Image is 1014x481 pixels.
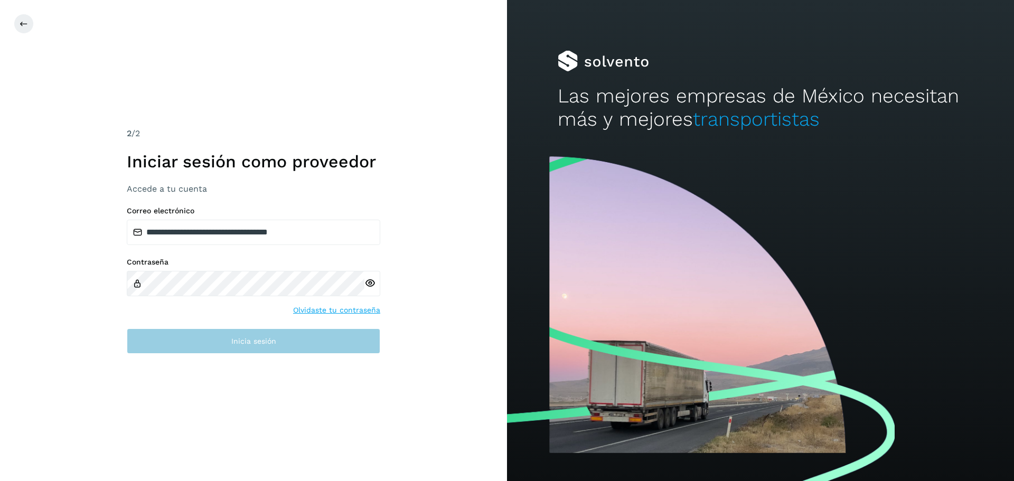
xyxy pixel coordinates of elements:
[127,152,380,172] h1: Iniciar sesión como proveedor
[293,305,380,316] a: Olvidaste tu contraseña
[127,258,380,267] label: Contraseña
[127,206,380,215] label: Correo electrónico
[127,127,380,140] div: /2
[231,337,276,345] span: Inicia sesión
[693,108,820,130] span: transportistas
[127,128,132,138] span: 2
[127,328,380,354] button: Inicia sesión
[127,184,380,194] h3: Accede a tu cuenta
[558,84,963,131] h2: Las mejores empresas de México necesitan más y mejores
